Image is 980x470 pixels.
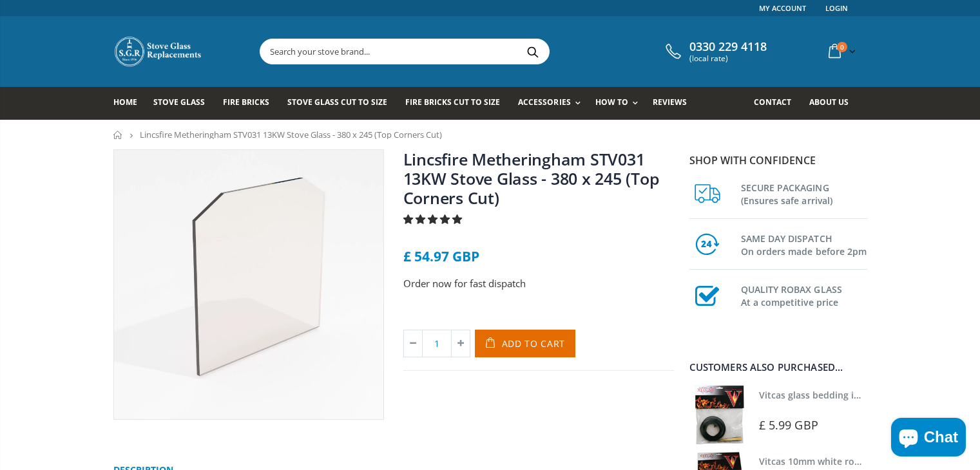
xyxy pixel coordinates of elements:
[223,87,279,120] a: Fire Bricks
[741,230,867,258] h3: SAME DAY DISPATCH On orders made before 2pm
[502,337,566,350] span: Add to Cart
[653,97,687,108] span: Reviews
[260,39,693,64] input: Search your stove brand...
[741,281,867,309] h3: QUALITY ROBAX GLASS At a competitive price
[595,97,628,108] span: How To
[153,97,205,108] span: Stove Glass
[809,97,849,108] span: About us
[662,40,767,63] a: 0330 229 4118 (local rate)
[519,39,548,64] button: Search
[287,97,387,108] span: Stove Glass Cut To Size
[403,247,479,265] span: £ 54.97 GBP
[809,87,858,120] a: About us
[403,276,674,291] p: Order now for fast dispatch
[405,97,500,108] span: Fire Bricks Cut To Size
[759,417,818,433] span: £ 5.99 GBP
[689,40,767,54] span: 0330 229 4118
[403,212,465,225] span: 5.00 stars
[754,97,791,108] span: Contact
[653,87,697,120] a: Reviews
[887,418,970,460] inbox-online-store-chat: Shopify online store chat
[113,97,137,108] span: Home
[475,330,576,357] button: Add to Cart
[689,153,867,168] p: Shop with confidence
[223,97,269,108] span: Fire Bricks
[518,97,570,108] span: Accessories
[287,87,397,120] a: Stove Glass Cut To Size
[754,87,801,120] a: Contact
[113,35,204,68] img: Stove Glass Replacement
[823,39,858,64] a: 0
[837,42,847,52] span: 0
[153,87,215,120] a: Stove Glass
[113,87,147,120] a: Home
[518,87,586,120] a: Accessories
[114,150,383,419] img: stoveglasstwotopcornerscut_bb5125f0-f701-4055-9a19-3d8e62ff3576_800x_crop_center.webp
[595,87,644,120] a: How To
[741,179,867,207] h3: SECURE PACKAGING (Ensures safe arrival)
[113,131,123,139] a: Home
[689,362,867,372] div: Customers also purchased...
[140,129,442,140] span: Lincsfire Metheringham STV031 13KW Stove Glass - 380 x 245 (Top Corners Cut)
[403,148,660,209] a: Lincsfire Metheringham STV031 13KW Stove Glass - 380 x 245 (Top Corners Cut)
[405,87,510,120] a: Fire Bricks Cut To Size
[689,54,767,63] span: (local rate)
[689,385,749,445] img: Vitcas stove glass bedding in tape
